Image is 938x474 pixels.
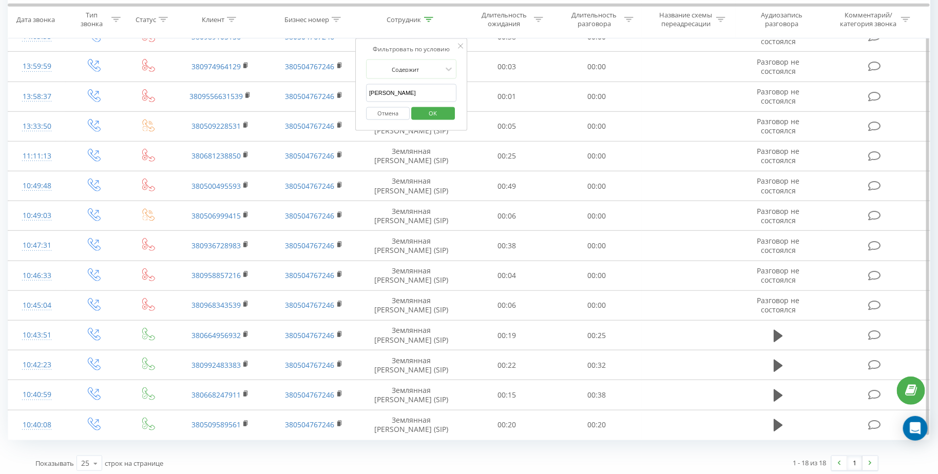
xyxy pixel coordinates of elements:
[361,290,462,320] td: Землянная [PERSON_NAME] (SIP)
[476,11,531,28] div: Длительность ожидания
[552,201,642,231] td: 00:00
[757,116,800,135] span: Разговор не состоялся
[18,116,55,136] div: 13:33:50
[552,290,642,320] td: 00:00
[793,458,827,468] div: 1 - 18 из 18
[462,290,551,320] td: 00:06
[552,52,642,82] td: 00:00
[105,459,163,468] span: строк на странице
[847,456,863,470] a: 1
[18,146,55,166] div: 11:11:13
[18,385,55,405] div: 10:40:59
[192,211,241,221] a: 380506999415
[136,15,156,24] div: Статус
[411,107,455,120] button: OK
[462,171,551,201] td: 00:49
[567,11,622,28] div: Длительность разговора
[361,350,462,380] td: Землянная [PERSON_NAME] (SIP)
[18,176,55,196] div: 10:49:48
[552,111,642,141] td: 00:00
[903,416,928,441] div: Open Intercom Messenger
[757,266,800,285] span: Разговор не состоялся
[18,325,55,345] div: 10:43:51
[18,206,55,226] div: 10:49:03
[285,420,335,429] a: 380504767246
[552,410,642,440] td: 00:20
[462,141,551,171] td: 00:25
[552,141,642,171] td: 00:00
[75,11,109,28] div: Тип звонка
[361,261,462,290] td: Землянная [PERSON_NAME] (SIP)
[18,355,55,375] div: 10:42:23
[552,82,642,111] td: 00:00
[192,300,241,310] a: 380968343539
[462,82,551,111] td: 00:01
[192,121,241,131] a: 380509228531
[462,111,551,141] td: 00:05
[285,390,335,400] a: 380504767246
[462,350,551,380] td: 00:22
[659,11,714,28] div: Название схемы переадресации
[462,231,551,261] td: 00:38
[552,321,642,350] td: 00:25
[419,105,448,121] span: OK
[366,84,456,102] input: Введите значение
[387,15,422,24] div: Сотрудник
[285,91,335,101] a: 380504767246
[18,415,55,435] div: 10:40:08
[552,231,642,261] td: 00:00
[757,87,800,106] span: Разговор не состоялся
[18,266,55,286] div: 10:46:33
[361,201,462,231] td: Землянная [PERSON_NAME] (SIP)
[192,420,241,429] a: 380509589561
[366,44,456,54] div: Фильтровать по условию
[552,261,642,290] td: 00:00
[462,52,551,82] td: 00:03
[366,107,410,120] button: Отмена
[462,261,551,290] td: 00:04
[757,146,800,165] span: Разговор не состоялся
[285,32,335,42] a: 380504767246
[552,350,642,380] td: 00:32
[361,171,462,201] td: Землянная [PERSON_NAME] (SIP)
[285,241,335,250] a: 380504767246
[192,330,241,340] a: 380664956932
[462,380,551,410] td: 00:15
[757,57,800,76] span: Разговор не состоялся
[81,458,89,468] div: 25
[552,171,642,201] td: 00:00
[285,330,335,340] a: 380504767246
[285,181,335,191] a: 380504767246
[462,201,551,231] td: 00:06
[35,459,74,468] span: Показывать
[192,32,241,42] a: 380989105156
[285,360,335,370] a: 380504767246
[361,410,462,440] td: Землянная [PERSON_NAME] (SIP)
[18,87,55,107] div: 13:58:37
[285,121,335,131] a: 380504767246
[749,11,815,28] div: Аудиозапись разговора
[18,235,55,255] div: 10:47:31
[361,231,462,261] td: Землянная [PERSON_NAME] (SIP)
[361,380,462,410] td: Землянная [PERSON_NAME] (SIP)
[202,15,224,24] div: Клиент
[757,27,800,46] span: Разговор не состоялся
[192,151,241,161] a: 380681238850
[192,241,241,250] a: 380936728983
[285,300,335,310] a: 380504767246
[189,91,243,101] a: 3809556631539
[192,390,241,400] a: 380668247911
[285,62,335,71] a: 380504767246
[361,141,462,171] td: Землянная [PERSON_NAME] (SIP)
[757,176,800,195] span: Разговор не состоялся
[838,11,898,28] div: Комментарий/категория звонка
[192,270,241,280] a: 380958857216
[285,151,335,161] a: 380504767246
[462,410,551,440] td: 00:20
[757,236,800,255] span: Разговор не состоялся
[361,321,462,350] td: Землянная [PERSON_NAME] (SIP)
[284,15,329,24] div: Бизнес номер
[285,270,335,280] a: 380504767246
[285,211,335,221] a: 380504767246
[757,295,800,314] span: Разговор не состоялся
